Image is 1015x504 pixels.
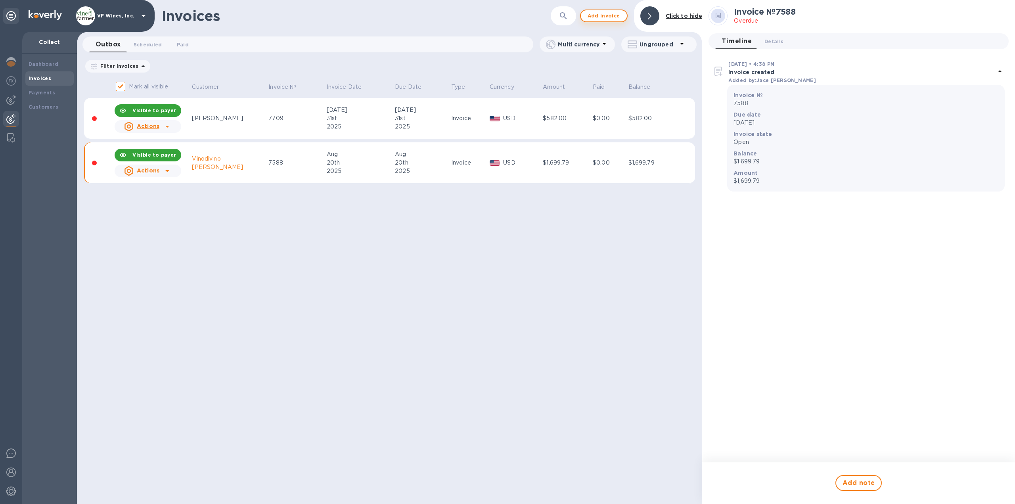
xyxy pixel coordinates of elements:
[327,123,393,131] div: 2025
[96,39,121,50] span: Outbox
[268,83,306,91] span: Invoice №
[734,17,796,25] p: Overdue
[177,40,189,49] span: Paid
[733,99,998,107] p: 7588
[734,7,796,17] h2: Invoice № 7588
[733,138,998,146] p: Open
[490,116,500,121] img: USD
[132,152,176,158] b: Visible to payer
[137,123,159,129] u: Actions
[593,83,615,91] span: Paid
[134,40,162,49] span: Scheduled
[543,83,575,91] span: Amount
[733,119,998,127] p: [DATE]
[395,159,449,167] div: 20th
[327,114,393,123] div: 31st
[722,36,752,47] span: Timeline
[543,114,590,123] div: $582.00
[490,83,514,91] p: Currency
[97,63,138,69] p: Filter Invoices
[395,106,449,114] div: [DATE]
[587,11,620,21] span: Add invoice
[192,163,266,171] div: [PERSON_NAME]
[268,83,296,91] p: Invoice №
[712,59,1005,85] div: [DATE] • 4:38 PMInvoice createdAdded by:Jace [PERSON_NAME]
[327,106,393,114] div: [DATE]
[395,83,432,91] span: Due Date
[593,114,626,123] div: $0.00
[835,475,882,491] button: Add note
[733,177,998,185] p: $1,699.79
[327,150,393,159] div: Aug
[490,160,500,166] img: USD
[728,68,995,76] p: Invoice created
[733,131,772,137] b: Invoice state
[29,75,51,81] b: Invoices
[395,83,421,91] p: Due Date
[129,82,168,91] p: Mark all visible
[268,114,324,123] div: 7709
[29,104,59,110] b: Customers
[162,8,220,24] h1: Invoices
[327,83,362,91] p: Invoice Date
[558,40,599,48] p: Multi currency
[395,150,449,159] div: Aug
[3,8,19,24] div: Unpin categories
[580,10,628,22] button: Add invoice
[451,83,476,91] span: Type
[543,83,565,91] p: Amount
[728,61,774,67] b: [DATE] • 4:38 PM
[327,167,393,175] div: 2025
[192,114,266,123] div: [PERSON_NAME]
[192,83,219,91] p: Customer
[327,159,393,167] div: 20th
[503,114,540,123] p: USD
[628,159,676,167] div: $1,699.79
[593,83,605,91] p: Paid
[640,40,677,48] p: Ungrouped
[132,107,176,113] b: Visible to payer
[666,13,703,19] b: Click to hide
[764,37,783,46] span: Details
[593,159,626,167] div: $0.00
[503,159,540,167] p: USD
[192,83,229,91] span: Customer
[29,61,59,67] b: Dashboard
[6,76,16,86] img: Foreign exchange
[395,167,449,175] div: 2025
[395,123,449,131] div: 2025
[733,170,758,176] b: Amount
[451,114,487,123] div: Invoice
[29,10,62,20] img: Logo
[543,159,590,167] div: $1,699.79
[29,38,71,46] p: Collect
[628,83,661,91] span: Balance
[733,150,757,157] b: Balance
[733,157,998,166] p: $1,699.79
[451,159,487,167] div: Invoice
[733,111,761,118] b: Due date
[490,83,525,91] span: Currency
[327,83,372,91] span: Invoice Date
[395,114,449,123] div: 31st
[29,90,55,96] b: Payments
[451,83,465,91] p: Type
[268,159,324,167] div: 7588
[628,114,676,123] div: $582.00
[733,92,762,98] b: Invoice №
[192,155,266,163] div: Vinodivino
[728,77,816,83] b: Added by: Jace [PERSON_NAME]
[137,167,159,174] u: Actions
[628,83,651,91] p: Balance
[843,478,875,488] span: Add note
[97,13,137,19] p: VF Wines, Inc.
